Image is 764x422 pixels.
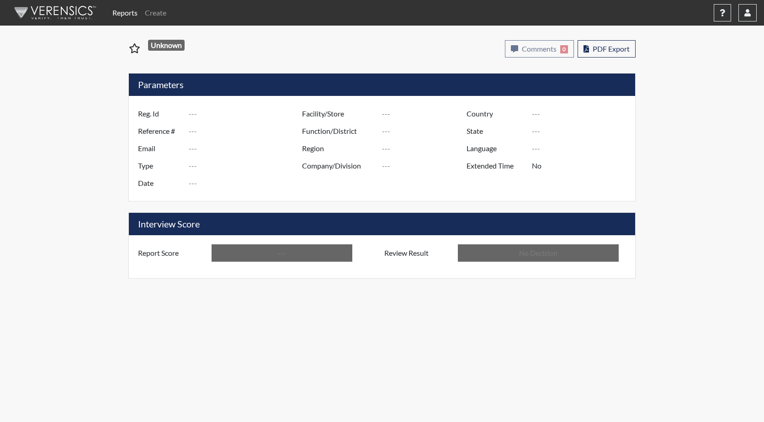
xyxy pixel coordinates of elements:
button: PDF Export [578,40,636,58]
span: Unknown [148,40,185,51]
label: Function/District [295,122,382,140]
input: --- [382,157,469,174]
label: Reg. Id [131,105,189,122]
span: Comments [522,44,557,53]
label: Reference # [131,122,189,140]
label: Region [295,140,382,157]
input: --- [189,105,304,122]
input: --- [189,157,304,174]
input: --- [189,140,304,157]
label: State [460,122,532,140]
label: Date [131,174,189,192]
input: --- [189,122,304,140]
label: Company/Division [295,157,382,174]
a: Reports [109,4,141,22]
input: --- [532,105,633,122]
label: Facility/Store [295,105,382,122]
input: --- [189,174,304,192]
input: --- [382,140,469,157]
label: Email [131,140,189,157]
label: Type [131,157,189,174]
h5: Parameters [129,74,635,96]
button: Comments0 [505,40,574,58]
label: Extended Time [460,157,532,174]
span: 0 [560,45,568,53]
input: --- [532,140,633,157]
a: Create [141,4,170,22]
label: Report Score [131,244,212,262]
input: --- [532,122,633,140]
input: --- [382,105,469,122]
span: PDF Export [593,44,630,53]
input: --- [382,122,469,140]
input: --- [212,244,352,262]
h5: Interview Score [129,213,635,235]
label: Country [460,105,532,122]
input: --- [532,157,633,174]
label: Review Result [377,244,458,262]
label: Language [460,140,532,157]
input: No Decision [458,244,619,262]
